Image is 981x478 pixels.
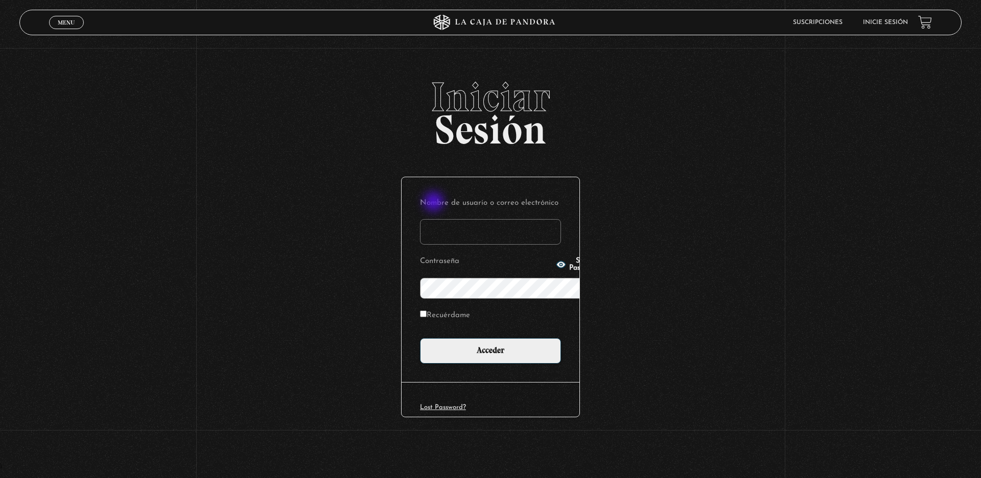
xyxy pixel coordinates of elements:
[420,308,470,324] label: Recuérdame
[420,254,553,270] label: Contraseña
[918,15,932,29] a: View your shopping cart
[863,19,908,26] a: Inicie sesión
[793,19,843,26] a: Suscripciones
[569,257,599,272] span: Show Password
[420,404,466,411] a: Lost Password?
[420,338,561,364] input: Acceder
[19,77,961,117] span: Iniciar
[58,19,75,26] span: Menu
[420,310,427,317] input: Recuérdame
[55,28,79,35] span: Cerrar
[19,77,961,142] h2: Sesión
[420,196,561,211] label: Nombre de usuario o correo electrónico
[556,257,599,272] button: Show Password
